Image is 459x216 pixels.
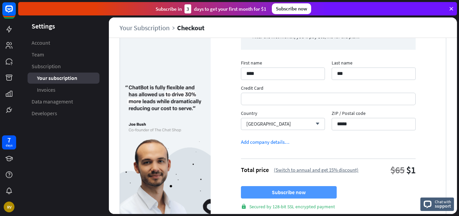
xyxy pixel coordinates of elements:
[32,110,57,117] span: Developers
[32,39,50,46] span: Account
[184,4,191,13] div: 3
[312,122,320,126] i: arrow_down
[390,164,405,176] div: $65
[28,49,99,60] a: Team
[241,139,289,145] div: Add company details…
[28,61,99,72] a: Subscription
[32,63,61,70] span: Subscription
[406,164,416,176] div: $1
[241,85,416,93] span: Credit Card
[246,93,411,105] iframe: Billing information
[32,51,44,58] span: Team
[4,202,14,212] div: RV
[241,204,247,209] i: lock
[2,135,16,149] a: 7 days
[28,37,99,48] a: Account
[32,98,73,105] span: Data management
[28,84,99,95] a: Invoices
[435,199,451,205] span: Chat with
[241,60,325,68] span: First name
[274,167,359,173] div: (Switch to annual and get 15% discount)
[241,110,325,118] span: Country
[332,110,416,118] span: ZIP / Postal code
[241,204,416,210] div: Secured by 128-bit SSL encrypted payment
[28,108,99,119] a: Developers
[28,96,99,107] a: Data management
[7,137,11,143] div: 7
[241,68,325,80] input: First name
[37,75,77,82] span: Your subscription
[177,24,205,32] div: Checkout
[37,86,55,93] span: Invoices
[6,143,12,148] div: days
[332,68,416,80] input: Last name
[156,4,266,13] div: Subscribe in days to get your first month for $1
[332,60,416,68] span: Last name
[241,186,337,199] button: Subscribe now
[272,3,311,14] div: Subscribe now
[435,203,451,209] span: support
[241,166,269,174] div: Total price
[332,118,416,130] input: ZIP / Postal code
[120,24,177,32] a: Your Subscription
[246,121,291,127] span: [GEOGRAPHIC_DATA]
[18,21,109,31] header: Settings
